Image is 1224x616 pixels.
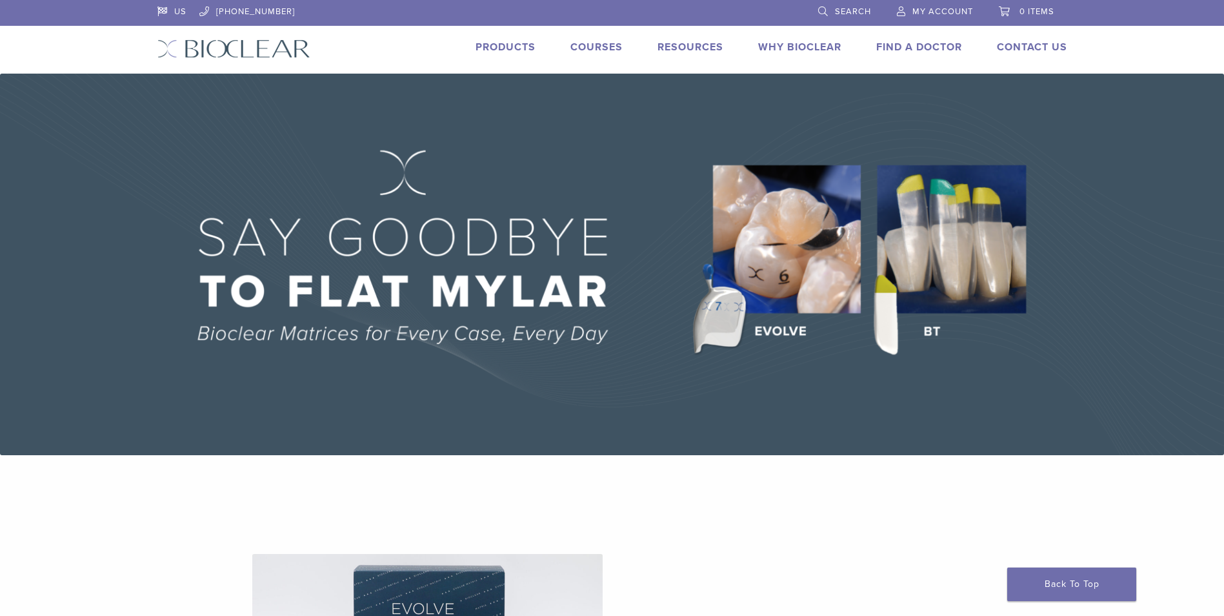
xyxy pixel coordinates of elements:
[1019,6,1054,17] span: 0 items
[476,41,536,54] a: Products
[157,39,310,58] img: Bioclear
[1007,568,1136,601] a: Back To Top
[876,41,962,54] a: Find A Doctor
[657,41,723,54] a: Resources
[997,41,1067,54] a: Contact Us
[570,41,623,54] a: Courses
[835,6,871,17] span: Search
[758,41,841,54] a: Why Bioclear
[912,6,973,17] span: My Account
